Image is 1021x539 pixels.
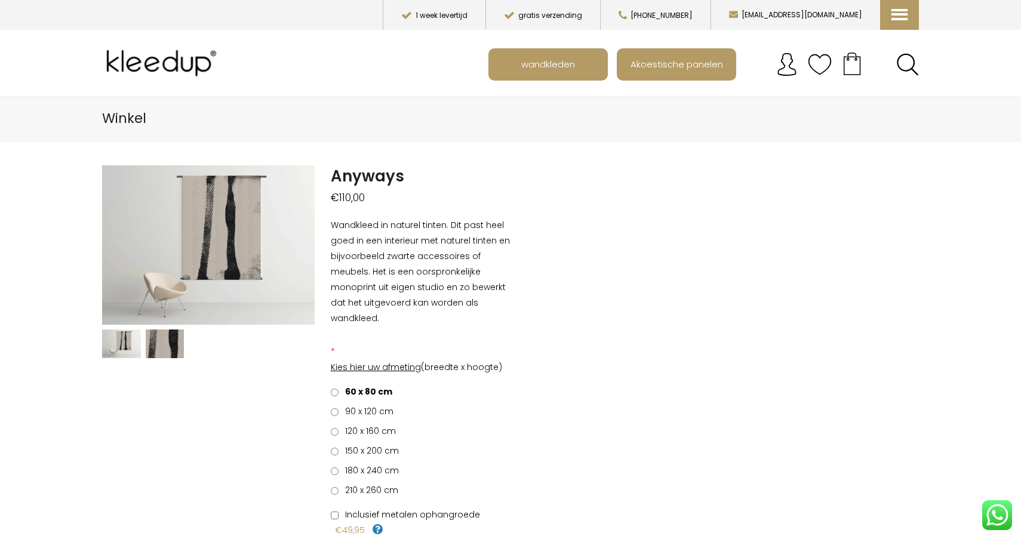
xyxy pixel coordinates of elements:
input: 90 x 120 cm [331,408,339,416]
a: Your cart [832,48,872,78]
h1: Anyways [331,165,510,187]
span: Winkel [102,109,146,128]
span: 120 x 160 cm [341,425,396,437]
a: Search [896,53,919,76]
span: 150 x 200 cm [341,445,399,457]
img: account.svg [775,53,799,76]
p: (breedte x hoogte) [331,359,510,375]
p: Wandkleed in naturel tinten. Dit past heel goed in een interieur met naturel tinten en bijvoorbee... [331,217,510,326]
span: 90 x 120 cm [341,405,393,417]
a: wandkleden [490,50,607,79]
bdi: 110,00 [331,190,365,205]
span: 210 x 260 cm [341,484,398,496]
span: €49,95 [335,524,365,536]
a: Akoestische panelen [618,50,735,79]
span: Inclusief metalen ophangroede [341,509,480,520]
img: Kleedup [102,39,225,87]
input: Inclusief metalen ophangroede [331,512,339,519]
input: 180 x 240 cm [331,467,339,475]
input: 150 x 200 cm [331,448,339,455]
span: wandkleden [515,53,582,75]
span: Akoestische panelen [624,53,730,75]
span: € [331,190,339,205]
input: 210 x 260 cm [331,487,339,495]
span: 180 x 240 cm [341,464,399,476]
img: Anyways [102,329,141,359]
span: 60 x 80 cm [341,386,392,398]
nav: Main menu [488,48,928,81]
img: Anyways - Afbeelding 2 [146,329,184,359]
input: 60 x 80 cm [331,389,339,396]
img: verlanglijstje.svg [808,53,832,76]
input: 120 x 160 cm [331,428,339,436]
span: Kies hier uw afmeting [331,361,421,373]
